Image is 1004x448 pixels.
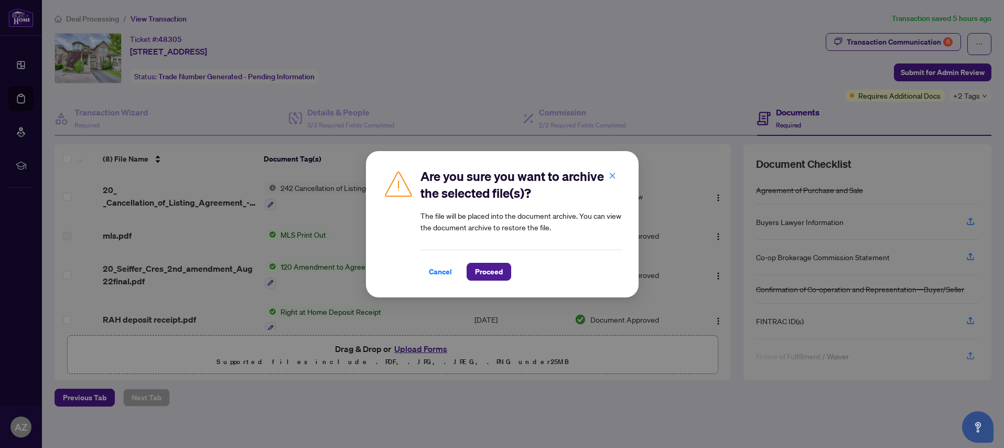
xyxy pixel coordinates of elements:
button: Open asap [962,411,994,443]
button: Proceed [467,263,511,281]
span: close [609,172,616,179]
img: Caution Icon [383,168,414,199]
article: The file will be placed into the document archive. You can view the document archive to restore t... [420,210,622,233]
span: Cancel [429,263,452,280]
span: Proceed [475,263,503,280]
h2: Are you sure you want to archive the selected file(s)? [420,168,622,201]
button: Cancel [420,263,460,281]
